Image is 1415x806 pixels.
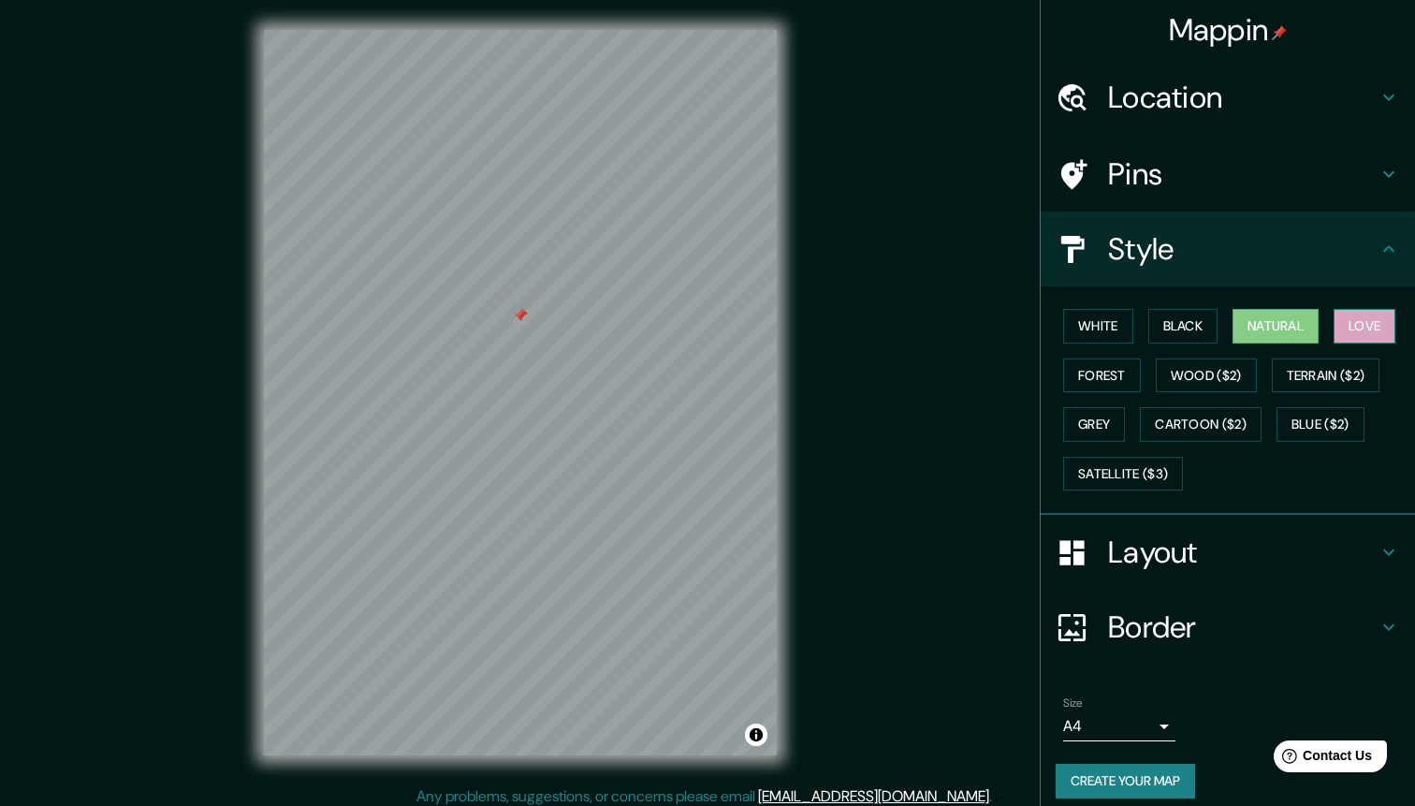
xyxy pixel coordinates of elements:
iframe: Help widget launcher [1248,733,1394,785]
div: Layout [1041,515,1415,590]
button: Blue ($2) [1276,407,1364,442]
div: Style [1041,212,1415,286]
button: Satellite ($3) [1063,457,1183,491]
h4: Layout [1108,534,1378,571]
h4: Style [1108,230,1378,268]
button: Black [1148,309,1218,344]
button: Forest [1063,359,1141,393]
h4: Location [1108,79,1378,116]
button: Terrain ($2) [1272,359,1380,393]
button: Cartoon ($2) [1140,407,1262,442]
h4: Pins [1108,155,1378,193]
button: Grey [1063,407,1125,442]
button: Wood ($2) [1156,359,1257,393]
a: [EMAIL_ADDRESS][DOMAIN_NAME] [758,786,989,806]
button: White [1063,309,1133,344]
div: Border [1041,590,1415,665]
h4: Mappin [1169,11,1288,49]
button: Love [1334,309,1395,344]
button: Toggle attribution [745,724,767,746]
canvas: Map [264,30,777,755]
div: Location [1041,60,1415,135]
label: Size [1063,696,1083,711]
img: pin-icon.png [1272,25,1287,40]
button: Natural [1233,309,1319,344]
h4: Border [1108,608,1378,646]
div: Pins [1041,137,1415,212]
div: A4 [1063,711,1175,741]
button: Create your map [1056,764,1195,799]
